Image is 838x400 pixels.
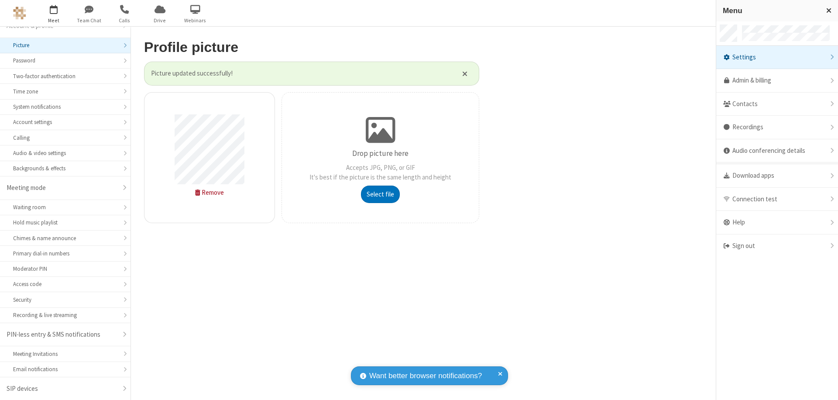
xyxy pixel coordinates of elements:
[13,218,117,227] div: Hold music playlist
[7,384,117,394] div: SIP devices
[13,203,117,211] div: Waiting room
[179,17,212,24] span: Webinars
[13,103,117,111] div: System notifications
[716,234,838,258] div: Sign out
[309,163,451,183] p: Accepts JPG, PNG, or GIF It's best if the picture is the same length and height
[13,249,117,258] div: Primary dial-in numbers
[716,93,838,116] div: Contacts
[13,280,117,288] div: Access code
[458,67,472,80] button: Close alert
[38,17,70,24] span: Meet
[367,190,394,198] span: Select file
[369,370,482,382] span: Want better browser notifications?
[13,41,117,49] div: Picture
[361,186,400,203] button: Select file
[13,56,117,65] div: Password
[13,311,117,319] div: Recording & live streaming
[716,139,838,163] div: Audio conferencing details
[13,87,117,96] div: Time zone
[13,234,117,242] div: Chimes & name announce
[7,330,117,340] div: PIN-less entry & SMS notifications
[13,149,117,157] div: Audio & video settings
[108,17,141,24] span: Calls
[13,265,117,273] div: Moderator PIN
[716,164,838,188] div: Download apps
[352,148,409,159] p: Drop picture here
[716,116,838,139] div: Recordings
[13,134,117,142] div: Calling
[13,72,117,80] div: Two-factor authentication
[13,7,26,20] img: QA Selenium DO NOT DELETE OR CHANGE
[73,17,106,24] span: Team Chat
[716,188,838,211] div: Connection test
[151,69,451,79] span: Picture updated successfully!
[190,184,230,201] button: Remove
[7,183,117,193] div: Meeting mode
[716,211,838,234] div: Help
[13,118,117,126] div: Account settings
[716,69,838,93] a: Admin & billing
[13,164,117,172] div: Backgrounds & effects
[13,350,117,358] div: Meeting Invitations
[716,46,838,69] div: Settings
[144,17,176,24] span: Drive
[723,7,818,15] h3: Menu
[13,296,117,304] div: Security
[13,365,117,373] div: Email notifications
[144,40,479,55] h2: Profile picture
